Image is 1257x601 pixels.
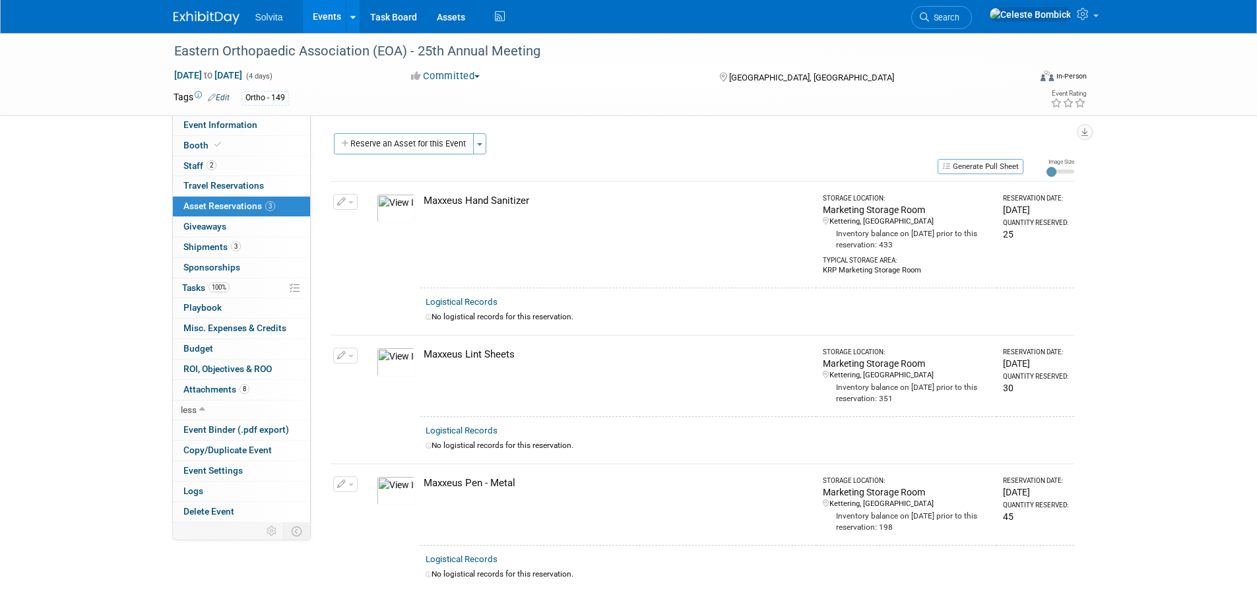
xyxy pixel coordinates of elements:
a: Logistical Records [426,426,498,435]
a: Logistical Records [426,554,498,564]
div: Ortho - 149 [242,91,289,105]
span: Event Binder (.pdf export) [183,424,289,435]
div: Quantity Reserved: [1003,501,1068,510]
td: Toggle Event Tabs [283,522,310,540]
div: Event Rating [1050,90,1086,97]
div: Typical Storage Area: [823,251,992,265]
div: Kettering, [GEOGRAPHIC_DATA] [823,370,992,381]
span: 3 [265,201,275,211]
span: [GEOGRAPHIC_DATA], [GEOGRAPHIC_DATA] [729,73,894,82]
span: Event Settings [183,465,243,476]
span: Asset Reservations [183,201,275,211]
div: Image Size [1047,158,1074,166]
div: 25 [1003,228,1068,241]
i: Booth reservation complete [214,141,221,148]
span: to [202,70,214,80]
td: Personalize Event Tab Strip [261,522,284,540]
a: Shipments3 [173,237,310,257]
div: Maxxeus Hand Sanitizer [424,194,811,208]
a: Search [911,6,972,29]
span: 3 [231,241,241,251]
img: ExhibitDay [174,11,240,24]
a: Event Binder (.pdf export) [173,420,310,440]
div: Marketing Storage Room [823,357,992,370]
span: (4 days) [245,72,273,80]
div: No logistical records for this reservation. [426,440,1069,451]
span: Shipments [183,241,241,252]
div: Eastern Orthopaedic Association (EOA) - 25th Annual Meeting [170,40,1010,63]
span: 100% [209,282,230,292]
div: 30 [1003,381,1068,395]
span: Attachments [183,384,249,395]
a: Logs [173,482,310,501]
div: Maxxeus Pen - Metal [424,476,811,490]
div: Maxxeus Lint Sheets [424,348,811,362]
a: Playbook [173,298,310,318]
div: Reservation Date: [1003,476,1068,486]
a: Staff2 [173,156,310,176]
div: Event Format [951,69,1087,88]
img: View Images [377,348,415,377]
a: Budget [173,339,310,359]
span: [DATE] [DATE] [174,69,243,81]
img: Format-Inperson.png [1041,71,1054,81]
a: less [173,400,310,420]
a: Delete Event [173,502,310,522]
a: Sponsorships [173,258,310,278]
span: Event Information [183,119,257,130]
button: Reserve an Asset for this Event [334,133,474,154]
img: View Images [377,194,415,223]
span: Search [929,13,959,22]
div: Reservation Date: [1003,194,1068,203]
span: less [181,404,197,415]
span: Solvita [255,12,283,22]
button: Generate Pull Sheet [938,159,1023,174]
div: 45 [1003,510,1068,523]
a: Event Information [173,115,310,135]
a: Misc. Expenses & Credits [173,319,310,338]
div: KRP Marketing Storage Room [823,265,992,276]
div: Inventory balance on [DATE] prior to this reservation: 198 [823,509,992,533]
span: ROI, Objectives & ROO [183,364,272,374]
a: Attachments8 [173,380,310,400]
div: Inventory balance on [DATE] prior to this reservation: 433 [823,227,992,251]
span: 2 [207,160,216,170]
a: Asset Reservations3 [173,197,310,216]
div: Marketing Storage Room [823,203,992,216]
div: Quantity Reserved: [1003,218,1068,228]
span: Misc. Expenses & Credits [183,323,286,333]
div: Storage Location: [823,348,992,357]
div: Reservation Date: [1003,348,1068,357]
a: Travel Reservations [173,176,310,196]
span: Staff [183,160,216,171]
span: Travel Reservations [183,180,264,191]
div: Storage Location: [823,194,992,203]
a: Tasks100% [173,278,310,298]
div: Quantity Reserved: [1003,372,1068,381]
div: [DATE] [1003,357,1068,370]
div: [DATE] [1003,486,1068,499]
span: Copy/Duplicate Event [183,445,272,455]
span: Playbook [183,302,222,313]
div: Marketing Storage Room [823,486,992,499]
div: In-Person [1056,71,1087,81]
span: Logs [183,486,203,496]
img: Celeste Bombick [989,7,1072,22]
a: Copy/Duplicate Event [173,441,310,460]
img: View Images [377,476,415,505]
span: Tasks [182,282,230,293]
div: Storage Location: [823,476,992,486]
span: Sponsorships [183,262,240,272]
span: Giveaways [183,221,226,232]
div: Kettering, [GEOGRAPHIC_DATA] [823,216,992,227]
span: Delete Event [183,506,234,517]
a: Booth [173,136,310,156]
td: Tags [174,90,230,106]
button: Committed [406,69,485,83]
a: Edit [208,93,230,102]
div: Kettering, [GEOGRAPHIC_DATA] [823,499,992,509]
div: [DATE] [1003,203,1068,216]
a: Logistical Records [426,297,498,307]
div: No logistical records for this reservation. [426,569,1069,580]
a: ROI, Objectives & ROO [173,360,310,379]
